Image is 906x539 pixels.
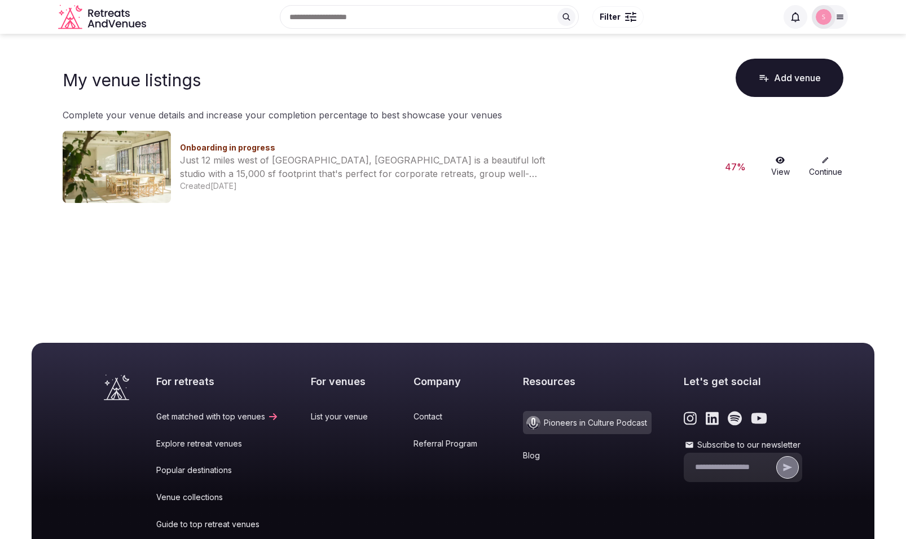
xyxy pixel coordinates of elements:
a: Get matched with top venues [156,411,279,422]
a: Contact [414,411,491,422]
a: Link to the retreats and venues LinkedIn page [706,411,719,426]
a: Visit the homepage [58,5,148,30]
h2: For venues [311,374,381,388]
a: Blog [523,450,652,461]
a: Visit the homepage [104,374,129,400]
a: Link to the retreats and venues Youtube page [751,411,767,426]
a: Explore retreat venues [156,438,279,449]
a: Popular destinations [156,465,279,476]
div: Just 12 miles west of [GEOGRAPHIC_DATA], [GEOGRAPHIC_DATA] is a beautiful loft studio with a 15,0... [180,153,547,180]
a: View [762,156,798,178]
h2: Resources [523,374,652,388]
a: Link to the retreats and venues Spotify page [728,411,742,426]
div: 47 % [717,160,753,174]
a: Link to the retreats and venues Instagram page [684,411,697,426]
h1: My venue listings [63,70,201,90]
p: Complete your venue details and increase your completion percentage to best showcase your venues [63,108,843,122]
button: Add venue [736,59,843,97]
h2: For retreats [156,374,279,388]
a: Venue collections [156,492,279,503]
a: List your venue [311,411,381,422]
img: Venue cover photo for null [63,131,171,203]
svg: Retreats and Venues company logo [58,5,148,30]
a: Referral Program [414,438,491,449]
a: Continue [807,156,843,178]
div: Created [DATE] [180,180,708,192]
label: Subscribe to our newsletter [684,439,802,450]
h2: Company [414,374,491,388]
button: Filter [592,6,644,28]
img: sean-0457 [816,9,832,25]
span: Filter [600,11,621,23]
a: Pioneers in Culture Podcast [523,411,652,434]
h2: Let's get social [684,374,802,388]
span: Onboarding in progress [180,143,275,152]
a: Guide to top retreat venues [156,519,279,530]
